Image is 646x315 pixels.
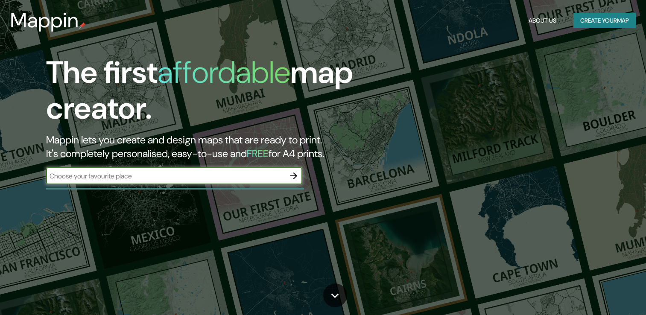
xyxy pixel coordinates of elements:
font: Create your map [580,15,629,26]
button: Create yourmap [573,13,636,29]
input: Choose your favourite place [46,171,285,181]
h1: affordable [158,52,290,92]
img: mappin-pin [79,22,86,29]
h2: Mappin lets you create and design maps that are ready to print. It's completely personalised, eas... [46,133,369,160]
h3: Mappin [10,9,79,32]
font: About Us [529,15,556,26]
button: About Us [525,13,560,29]
h5: FREE [247,147,269,160]
h1: The first map creator. [46,55,369,133]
